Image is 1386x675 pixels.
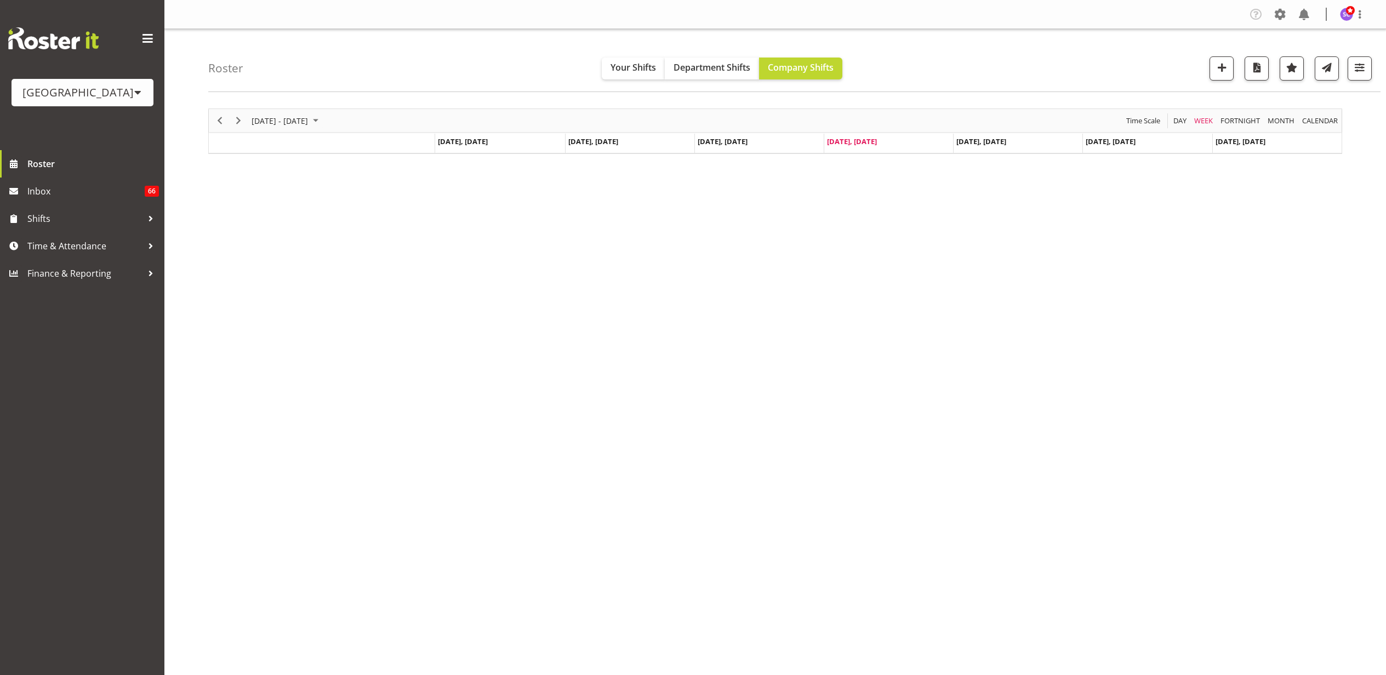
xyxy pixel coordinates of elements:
[1245,56,1269,81] button: Download a PDF of the roster according to the set date range.
[768,61,834,73] span: Company Shifts
[827,136,877,146] span: [DATE], [DATE]
[8,27,99,49] img: Rosterit website logo
[213,114,227,128] button: Previous
[250,114,323,128] button: August 25 - 31, 2025
[27,238,142,254] span: Time & Attendance
[27,183,145,199] span: Inbox
[208,62,243,75] h4: Roster
[1219,114,1262,128] button: Fortnight
[1125,114,1162,128] button: Time Scale
[1216,136,1265,146] span: [DATE], [DATE]
[568,136,618,146] span: [DATE], [DATE]
[27,210,142,227] span: Shifts
[1266,114,1297,128] button: Timeline Month
[250,114,309,128] span: [DATE] - [DATE]
[1267,114,1296,128] span: Month
[1340,8,1353,21] img: stephen-cook564.jpg
[1210,56,1234,81] button: Add a new shift
[1172,114,1189,128] button: Timeline Day
[1172,114,1188,128] span: Day
[438,136,488,146] span: [DATE], [DATE]
[210,109,229,132] div: Previous
[1219,114,1261,128] span: Fortnight
[229,109,248,132] div: Next
[27,156,159,172] span: Roster
[1315,56,1339,81] button: Send a list of all shifts for the selected filtered period to all rostered employees.
[759,58,842,79] button: Company Shifts
[1125,114,1161,128] span: Time Scale
[22,84,142,101] div: [GEOGRAPHIC_DATA]
[145,186,159,197] span: 66
[231,114,246,128] button: Next
[1301,114,1340,128] button: Month
[27,265,142,282] span: Finance & Reporting
[1193,114,1214,128] span: Week
[208,108,1342,154] div: Timeline Week of August 28, 2025
[602,58,665,79] button: Your Shifts
[1348,56,1372,81] button: Filter Shifts
[698,136,748,146] span: [DATE], [DATE]
[611,61,656,73] span: Your Shifts
[1301,114,1339,128] span: calendar
[1280,56,1304,81] button: Highlight an important date within the roster.
[674,61,750,73] span: Department Shifts
[1193,114,1215,128] button: Timeline Week
[665,58,759,79] button: Department Shifts
[956,136,1006,146] span: [DATE], [DATE]
[1086,136,1136,146] span: [DATE], [DATE]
